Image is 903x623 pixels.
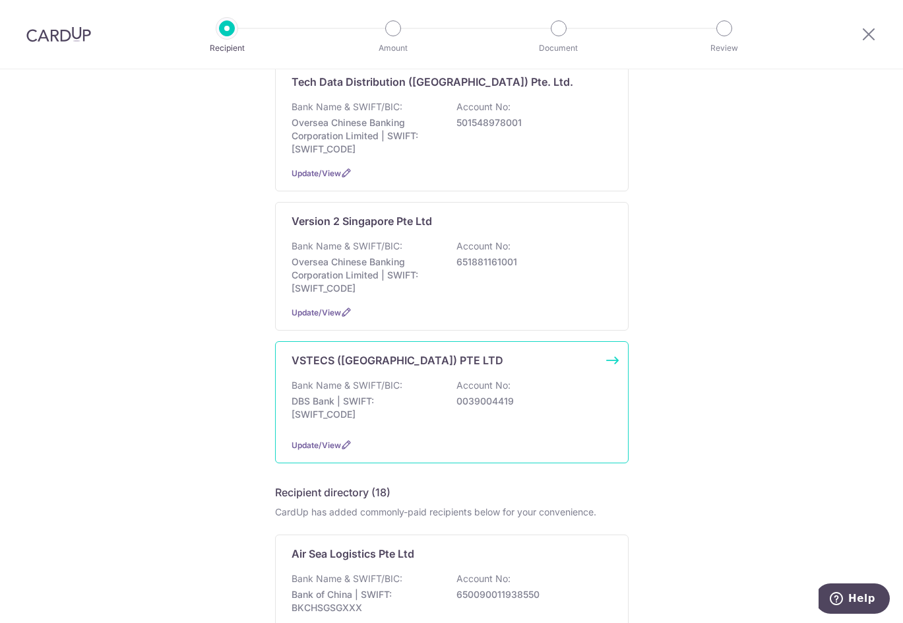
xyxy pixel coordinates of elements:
p: 651881161001 [456,255,604,269]
a: Update/View [292,168,341,178]
h5: Recipient directory (18) [275,484,390,500]
p: Oversea Chinese Banking Corporation Limited | SWIFT: [SWIFT_CODE] [292,116,439,156]
p: Account No: [456,572,511,585]
iframe: Opens a widget where you can find more information [819,583,890,616]
p: Document [510,42,607,55]
p: Amount [344,42,442,55]
p: Account No: [456,100,511,114]
p: Review [675,42,773,55]
p: Recipient [178,42,276,55]
p: Account No: [456,379,511,392]
p: Bank of China | SWIFT: BKCHSGSGXXX [292,588,439,614]
img: CardUp [26,26,91,42]
p: Tech Data Distribution ([GEOGRAPHIC_DATA]) Pte. Ltd. [292,74,573,90]
p: Bank Name & SWIFT/BIC: [292,379,402,392]
p: VSTECS ([GEOGRAPHIC_DATA]) PTE LTD [292,352,503,368]
p: Account No: [456,240,511,253]
p: 650090011938550 [456,588,604,601]
p: 501548978001 [456,116,604,129]
div: CardUp has added commonly-paid recipients below for your convenience. [275,506,629,519]
p: Bank Name & SWIFT/BIC: [292,572,402,585]
p: Oversea Chinese Banking Corporation Limited | SWIFT: [SWIFT_CODE] [292,255,439,295]
p: Bank Name & SWIFT/BIC: [292,240,402,253]
p: Air Sea Logistics Pte Ltd [292,546,414,562]
p: DBS Bank | SWIFT: [SWIFT_CODE] [292,395,439,421]
p: 0039004419 [456,395,604,408]
p: Version 2 Singapore Pte Ltd [292,213,432,229]
p: Bank Name & SWIFT/BIC: [292,100,402,114]
a: Update/View [292,308,341,317]
a: Update/View [292,440,341,450]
